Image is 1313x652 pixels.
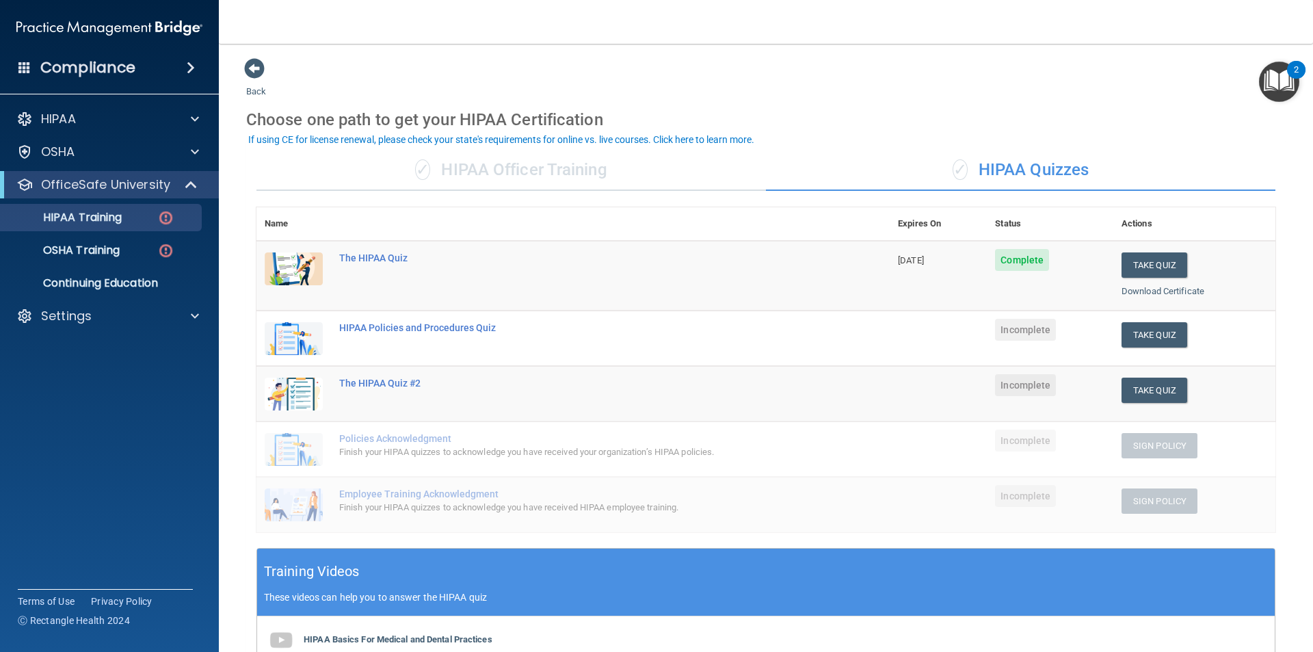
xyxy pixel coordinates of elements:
[1122,488,1197,514] button: Sign Policy
[339,252,821,263] div: The HIPAA Quiz
[157,209,174,226] img: danger-circle.6113f641.png
[995,374,1056,396] span: Incomplete
[18,614,130,627] span: Ⓒ Rectangle Health 2024
[18,595,75,608] a: Terms of Use
[339,499,821,516] div: Finish your HIPAA quizzes to acknowledge you have received HIPAA employee training.
[1122,433,1197,458] button: Sign Policy
[9,244,120,257] p: OSHA Training
[995,485,1056,507] span: Incomplete
[995,319,1056,341] span: Incomplete
[304,634,492,644] b: HIPAA Basics For Medical and Dental Practices
[1294,70,1299,88] div: 2
[1122,252,1187,278] button: Take Quiz
[339,378,821,389] div: The HIPAA Quiz #2
[339,433,821,444] div: Policies Acknowledgment
[16,308,199,324] a: Settings
[987,207,1113,241] th: Status
[256,207,331,241] th: Name
[1122,322,1187,348] button: Take Quiz
[16,111,199,127] a: HIPAA
[246,133,756,146] button: If using CE for license renewal, please check your state's requirements for online vs. live cours...
[339,322,821,333] div: HIPAA Policies and Procedures Quiz
[1113,207,1275,241] th: Actions
[766,150,1275,191] div: HIPAA Quizzes
[264,560,360,584] h5: Training Videos
[248,135,754,144] div: If using CE for license renewal, please check your state's requirements for online vs. live cours...
[339,444,821,460] div: Finish your HIPAA quizzes to acknowledge you have received your organization’s HIPAA policies.
[16,144,199,160] a: OSHA
[953,159,968,180] span: ✓
[898,255,924,265] span: [DATE]
[415,159,430,180] span: ✓
[157,242,174,259] img: danger-circle.6113f641.png
[91,595,152,608] a: Privacy Policy
[16,14,202,42] img: PMB logo
[41,308,92,324] p: Settings
[890,207,987,241] th: Expires On
[339,488,821,499] div: Employee Training Acknowledgment
[246,70,266,96] a: Back
[41,111,76,127] p: HIPAA
[246,100,1286,140] div: Choose one path to get your HIPAA Certification
[995,249,1049,271] span: Complete
[1259,62,1299,102] button: Open Resource Center, 2 new notifications
[16,177,198,193] a: OfficeSafe University
[264,592,1268,603] p: These videos can help you to answer the HIPAA quiz
[1122,378,1187,403] button: Take Quiz
[41,144,75,160] p: OSHA
[995,430,1056,452] span: Incomplete
[1122,286,1204,296] a: Download Certificate
[40,58,135,77] h4: Compliance
[9,211,122,224] p: HIPAA Training
[41,177,170,193] p: OfficeSafe University
[256,150,766,191] div: HIPAA Officer Training
[9,276,196,290] p: Continuing Education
